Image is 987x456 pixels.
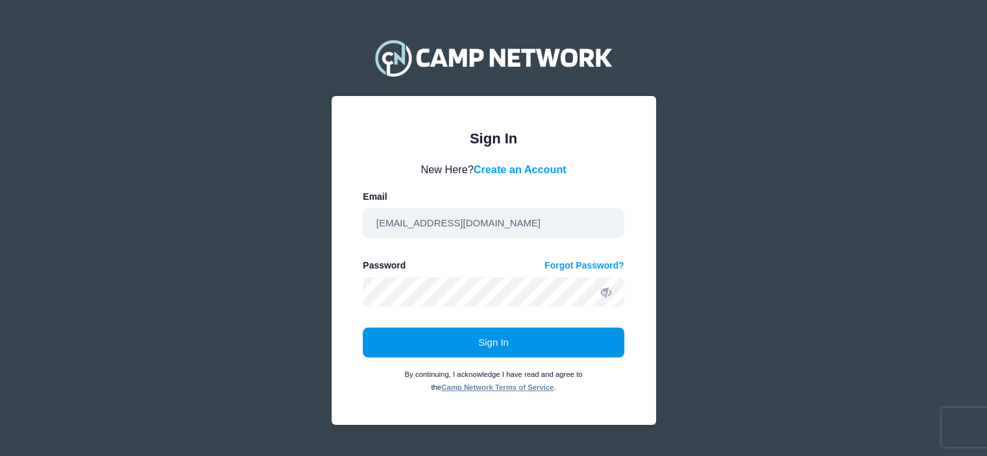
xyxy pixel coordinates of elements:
[363,162,624,177] div: New Here?
[474,163,567,175] a: Create an Account
[441,383,554,391] a: Camp Network Terms of Service
[363,259,406,272] label: Password
[544,259,624,272] a: Forgot Password?
[363,328,624,357] button: Sign In
[369,32,617,84] img: Camp Network
[404,370,582,391] small: By continuing, I acknowledge I have read and agree to the .
[363,128,624,149] div: Sign In
[363,190,387,204] label: Email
